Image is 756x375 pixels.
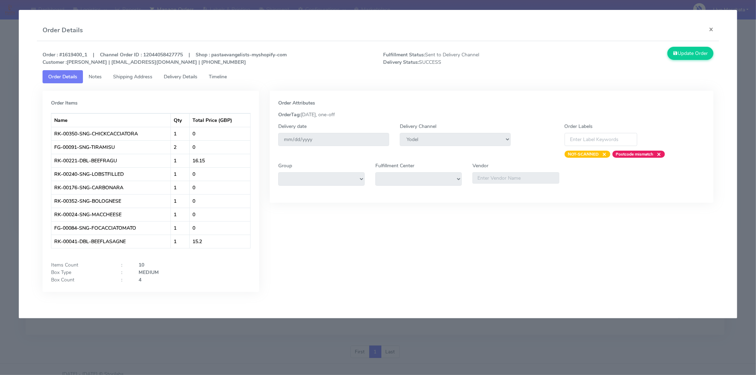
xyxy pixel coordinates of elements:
td: RK-00041-DBL-BEEFLASAGNE [51,235,171,248]
td: 1 [171,127,190,140]
td: 0 [190,208,250,221]
td: RK-00024-SNG-MACCHEESE [51,208,171,221]
strong: OrderTag: [278,111,301,118]
td: RK-00352-SNG-BOLOGNESE [51,194,171,208]
span: Delivery Details [164,73,197,80]
strong: 10 [139,262,144,268]
td: RK-00221-DBL-BEEFRAGU [51,154,171,167]
td: 15.2 [190,235,250,248]
button: Close [703,20,719,39]
strong: Delivery Status: [383,59,419,66]
div: [DATE], one-off [273,111,710,118]
span: Notes [89,73,102,80]
div: Box Count [46,276,116,284]
td: 16.15 [190,154,250,167]
td: 0 [190,221,250,235]
label: Delivery Channel [400,123,436,130]
td: 1 [171,208,190,221]
td: RK-00350-SNG-CHICKCACCIATORA [51,127,171,140]
td: 1 [171,194,190,208]
td: 2 [171,140,190,154]
label: Vendor [472,162,488,169]
td: RK-00240-SNG-LOBSTFILLED [51,167,171,181]
strong: Customer : [43,59,67,66]
td: 1 [171,154,190,167]
ul: Tabs [43,70,713,83]
td: 1 [171,221,190,235]
th: Total Price (GBP) [190,113,250,127]
div: Box Type [46,269,116,276]
label: Order Labels [565,123,593,130]
td: 0 [190,167,250,181]
strong: NOT-SCANNED [568,151,599,157]
span: Shipping Address [113,73,152,80]
td: 1 [171,181,190,194]
strong: Postcode mismatch [616,151,654,157]
button: Update Order [667,47,713,60]
label: Delivery date [278,123,307,130]
label: Fulfillment Center [375,162,414,169]
td: 1 [171,235,190,248]
td: 1 [171,167,190,181]
h4: Order Details [43,26,83,35]
td: 0 [190,181,250,194]
strong: Order Attributes [278,100,315,106]
strong: 4 [139,276,141,283]
input: Enter Label Keywords [565,133,638,146]
th: Name [51,113,171,127]
div: : [116,261,133,269]
td: 0 [190,127,250,140]
span: × [654,151,661,158]
td: FG-00084-SNG-FOCACCIATOMATO [51,221,171,235]
strong: MEDIUM [139,269,159,276]
div: Items Count [46,261,116,269]
strong: Order : #1619400_1 | Channel Order ID : 12044058427775 | Shop : pastaevangelists-myshopify-com [P... [43,51,287,66]
td: 0 [190,194,250,208]
input: Enter Vendor Name [472,172,559,184]
div: : [116,269,133,276]
strong: Fulfillment Status: [383,51,425,58]
th: Qty [171,113,190,127]
span: Timeline [209,73,227,80]
td: FG-00091-SNG-TIRAMISU [51,140,171,154]
div: : [116,276,133,284]
strong: Order Items [51,100,78,106]
span: × [599,151,607,158]
span: Order Details [48,73,77,80]
span: Sent to Delivery Channel SUCCESS [378,51,548,66]
label: Group [278,162,292,169]
td: 0 [190,140,250,154]
td: RK-00176-SNG-CARBONARA [51,181,171,194]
